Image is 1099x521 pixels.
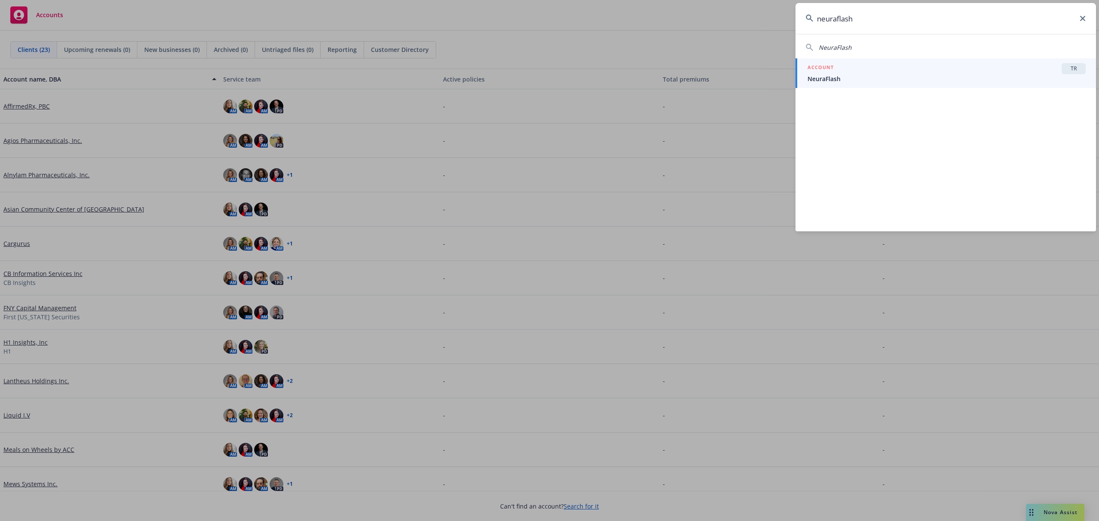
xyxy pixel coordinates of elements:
[808,63,834,73] h5: ACCOUNT
[1065,65,1082,73] span: TR
[819,43,852,51] span: NeuraFlash
[795,58,1096,88] a: ACCOUNTTRNeuraFlash
[808,74,1086,83] span: NeuraFlash
[795,3,1096,34] input: Search...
